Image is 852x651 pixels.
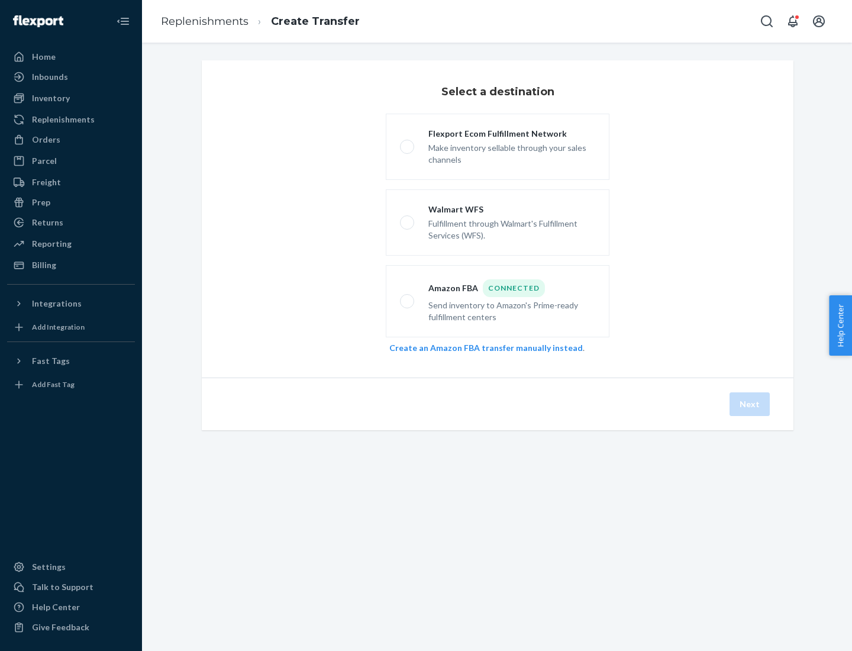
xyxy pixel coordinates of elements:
[389,343,583,353] a: Create an Amazon FBA transfer manually instead
[829,295,852,356] button: Help Center
[32,581,93,593] div: Talk to Support
[428,204,595,215] div: Walmart WFS
[428,128,595,140] div: Flexport Ecom Fulfillment Network
[32,196,50,208] div: Prep
[7,294,135,313] button: Integrations
[32,155,57,167] div: Parcel
[7,256,135,275] a: Billing
[111,9,135,33] button: Close Navigation
[32,379,75,389] div: Add Fast Tag
[483,279,545,297] div: Connected
[730,392,770,416] button: Next
[32,601,80,613] div: Help Center
[7,234,135,253] a: Reporting
[428,297,595,323] div: Send inventory to Amazon's Prime-ready fulfillment centers
[7,110,135,129] a: Replenishments
[7,130,135,149] a: Orders
[7,173,135,192] a: Freight
[7,213,135,232] a: Returns
[271,15,360,28] a: Create Transfer
[13,15,63,27] img: Flexport logo
[32,51,56,63] div: Home
[32,561,66,573] div: Settings
[7,352,135,370] button: Fast Tags
[32,298,82,310] div: Integrations
[7,47,135,66] a: Home
[389,342,606,354] div: .
[7,67,135,86] a: Inbounds
[428,215,595,241] div: Fulfillment through Walmart's Fulfillment Services (WFS).
[7,152,135,170] a: Parcel
[7,375,135,394] a: Add Fast Tag
[32,238,72,250] div: Reporting
[32,259,56,271] div: Billing
[32,71,68,83] div: Inbounds
[755,9,779,33] button: Open Search Box
[7,89,135,108] a: Inventory
[32,621,89,633] div: Give Feedback
[32,322,85,332] div: Add Integration
[781,9,805,33] button: Open notifications
[7,578,135,597] a: Talk to Support
[428,279,595,297] div: Amazon FBA
[32,176,61,188] div: Freight
[32,134,60,146] div: Orders
[807,9,831,33] button: Open account menu
[441,84,554,99] h3: Select a destination
[7,618,135,637] button: Give Feedback
[7,557,135,576] a: Settings
[32,355,70,367] div: Fast Tags
[7,193,135,212] a: Prep
[7,598,135,617] a: Help Center
[428,140,595,166] div: Make inventory sellable through your sales channels
[32,114,95,125] div: Replenishments
[161,15,248,28] a: Replenishments
[32,92,70,104] div: Inventory
[32,217,63,228] div: Returns
[151,4,369,39] ol: breadcrumbs
[7,318,135,337] a: Add Integration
